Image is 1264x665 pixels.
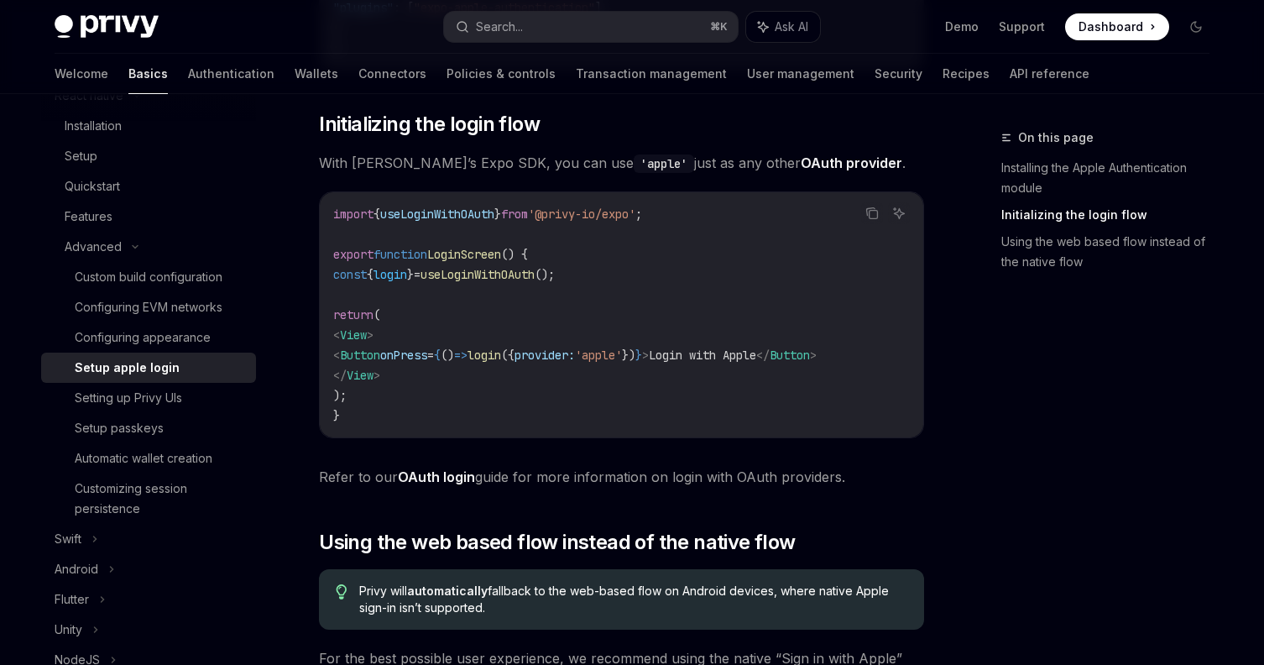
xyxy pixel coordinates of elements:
[41,171,256,202] a: Quickstart
[41,353,256,383] a: Setup apple login
[55,15,159,39] img: dark logo
[65,116,122,136] div: Installation
[622,348,635,363] span: })
[420,267,535,282] span: useLoginWithOAuth
[358,54,426,94] a: Connectors
[635,207,642,222] span: ;
[65,146,97,166] div: Setup
[41,202,256,232] a: Features
[75,388,182,408] div: Setting up Privy UIs
[1018,128,1094,148] span: On this page
[756,348,770,363] span: </
[65,176,120,196] div: Quickstart
[373,207,380,222] span: {
[75,267,222,287] div: Custom build configuration
[41,413,256,443] a: Setup passkeys
[747,54,854,94] a: User management
[649,348,756,363] span: Login with Apple
[945,18,979,35] a: Demo
[476,17,523,37] div: Search...
[340,348,380,363] span: Button
[398,469,475,486] a: OAuth login
[642,348,649,363] span: >
[367,267,373,282] span: {
[333,327,340,343] span: <
[943,54,990,94] a: Recipes
[75,327,211,348] div: Configuring appearance
[775,18,808,35] span: Ask AI
[467,348,501,363] span: login
[75,479,246,519] div: Customizing session persistence
[501,247,528,262] span: () {
[128,54,168,94] a: Basics
[367,327,373,343] span: >
[635,348,642,363] span: }
[380,348,427,363] span: onPress
[447,54,556,94] a: Policies & controls
[65,237,122,257] div: Advanced
[710,20,728,34] span: ⌘ K
[634,154,694,173] code: 'apple'
[340,327,367,343] span: View
[188,54,274,94] a: Authentication
[75,358,180,378] div: Setup apple login
[427,348,434,363] span: =
[41,383,256,413] a: Setting up Privy UIs
[75,418,164,438] div: Setup passkeys
[801,154,902,172] a: OAuth provider
[55,620,82,640] div: Unity
[319,151,924,175] span: With [PERSON_NAME]’s Expo SDK, you can use just as any other .
[407,267,414,282] span: }
[999,18,1045,35] a: Support
[535,267,555,282] span: ();
[373,368,380,383] span: >
[875,54,922,94] a: Security
[347,368,373,383] span: View
[319,111,540,138] span: Initializing the login flow
[319,529,795,556] span: Using the web based flow instead of the native flow
[295,54,338,94] a: Wallets
[1001,154,1223,202] a: Installing the Apple Authentication module
[888,202,910,224] button: Ask AI
[380,207,494,222] span: useLoginWithOAuth
[454,348,467,363] span: =>
[770,348,810,363] span: Button
[41,141,256,171] a: Setup
[1010,54,1089,94] a: API reference
[333,368,347,383] span: </
[1001,202,1223,228] a: Initializing the login flow
[41,292,256,322] a: Configuring EVM networks
[41,262,256,292] a: Custom build configuration
[528,207,635,222] span: '@privy-io/expo'
[514,348,575,363] span: provider:
[333,207,373,222] span: import
[75,297,222,317] div: Configuring EVM networks
[1001,228,1223,275] a: Using the web based flow instead of the native flow
[41,322,256,353] a: Configuring appearance
[333,307,373,322] span: return
[494,207,501,222] span: }
[441,348,454,363] span: ()
[65,207,112,227] div: Features
[373,247,427,262] span: function
[55,589,89,610] div: Flutter
[333,348,340,363] span: <
[501,348,514,363] span: ({
[414,267,420,282] span: =
[336,584,347,600] svg: Tip
[373,267,407,282] span: login
[746,12,820,42] button: Ask AI
[407,584,488,598] strong: automatically
[861,202,883,224] button: Copy the contents from the code block
[373,307,380,322] span: (
[576,54,727,94] a: Transaction management
[427,247,501,262] span: LoginScreen
[55,559,98,579] div: Android
[333,247,373,262] span: export
[333,408,340,423] span: }
[1183,13,1209,40] button: Toggle dark mode
[41,474,256,524] a: Customizing session persistence
[359,583,907,616] span: Privy will fallback to the web-based flow on Android devices, where native Apple sign-in isn’t su...
[319,465,924,489] span: Refer to our guide for more information on login with OAuth providers.
[1079,18,1143,35] span: Dashboard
